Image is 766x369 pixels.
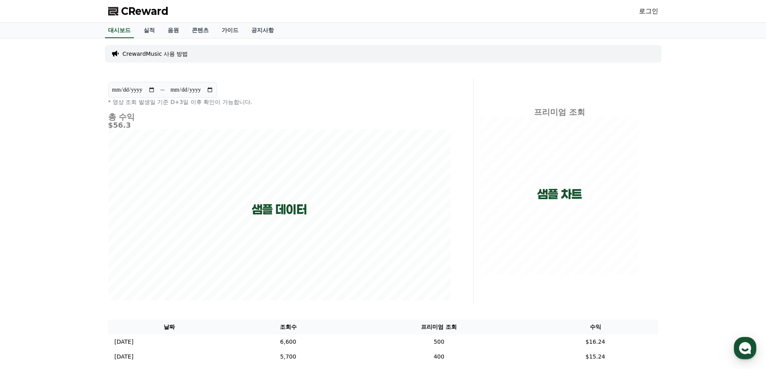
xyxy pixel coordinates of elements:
[533,334,658,349] td: $16.24
[533,320,658,334] th: 수익
[121,5,168,18] span: CReward
[533,349,658,364] td: $15.24
[105,23,134,38] a: 대시보드
[160,85,165,95] p: ~
[115,353,133,361] p: [DATE]
[53,255,104,275] a: 대화
[124,267,134,273] span: 설정
[345,320,532,334] th: 프리미엄 조회
[231,334,345,349] td: 6,600
[108,5,168,18] a: CReward
[108,98,451,106] p: * 영상 조회 발생일 기준 D+3일 이후 확인이 가능합니다.
[137,23,161,38] a: 실적
[25,267,30,273] span: 홈
[231,320,345,334] th: 조회수
[231,349,345,364] td: 5,700
[74,267,83,273] span: 대화
[215,23,245,38] a: 가이드
[108,121,451,129] h5: $56.3
[123,50,188,58] a: CrewardMusic 사용 방법
[345,334,532,349] td: 500
[115,338,133,346] p: [DATE]
[639,6,658,16] a: 로그인
[104,255,154,275] a: 설정
[108,112,451,121] h4: 총 수익
[2,255,53,275] a: 홈
[537,187,582,202] p: 샘플 차트
[245,23,280,38] a: 공지사항
[480,108,639,116] h4: 프리미엄 조회
[108,320,231,334] th: 날짜
[345,349,532,364] td: 400
[161,23,185,38] a: 음원
[185,23,215,38] a: 콘텐츠
[252,202,307,217] p: 샘플 데이터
